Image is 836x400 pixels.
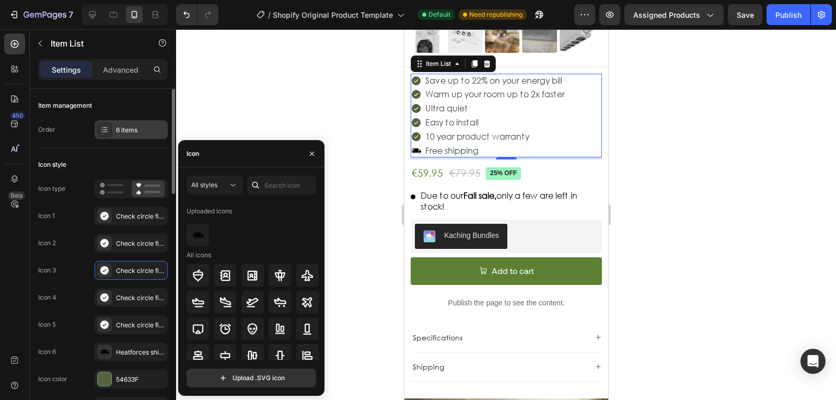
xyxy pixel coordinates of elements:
div: All icons [187,250,211,260]
p: Settings [52,64,81,75]
p: 7 [68,8,73,21]
div: Check circle filled [116,266,165,276]
p: Item List [51,37,140,50]
div: Check circle filled [116,212,165,221]
iframe: Design area [404,29,608,400]
span: All styles [191,181,217,189]
div: Icon 3 [38,266,56,275]
span: Save [737,10,754,19]
div: 54633F [116,375,165,384]
span: Need republishing [469,10,522,19]
button: Upload .SVG icon [187,369,316,387]
div: Icon type [38,184,65,193]
div: Upload .SVG icon [218,373,285,383]
div: Order [38,125,55,134]
button: 7 [4,4,78,25]
button: Publish [767,4,810,25]
input: Search icon [247,176,316,195]
div: Item management [38,101,92,110]
div: Check circle filled [116,321,165,330]
div: Check circle filled [116,239,165,248]
div: 6 items [116,125,165,135]
div: Uploaded icons [187,203,232,220]
span: / [268,9,271,20]
div: Check circle filled [116,293,165,303]
span: Assigned Products [633,9,700,20]
button: Save [728,4,762,25]
div: Heatforces shippig [116,348,165,357]
div: Icon [187,149,199,158]
div: Icon 6 [38,347,56,357]
div: Undo/Redo [176,4,218,25]
div: Icon color [38,374,67,384]
div: Beta [8,191,25,200]
p: Advanced [103,64,138,75]
button: Assigned Products [624,4,724,25]
div: Icon style [38,160,66,169]
div: Open Intercom Messenger [800,349,826,374]
div: Icon 4 [38,293,56,302]
div: Icon 1 [38,211,55,221]
div: Icon 5 [38,320,56,329]
div: Icon 2 [38,238,56,248]
button: All styles [187,176,243,195]
div: Publish [775,9,802,20]
span: Default [428,10,450,19]
span: Shopify Original Product Template [273,9,393,20]
div: 450 [10,111,25,120]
